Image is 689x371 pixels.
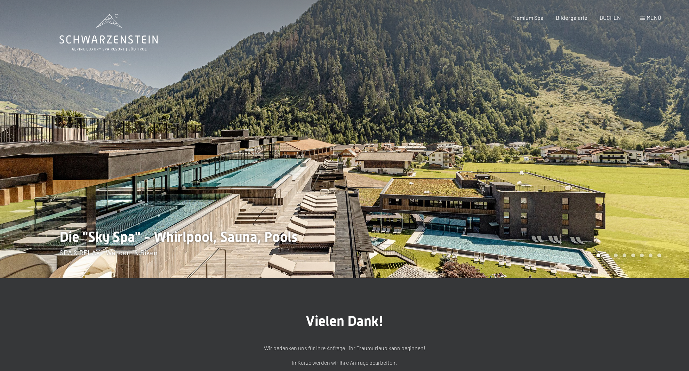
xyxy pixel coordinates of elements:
[657,253,661,257] div: Carousel Page 8
[556,14,587,21] a: Bildergalerie
[306,313,384,329] span: Vielen Dank!
[623,253,626,257] div: Carousel Page 4
[614,253,618,257] div: Carousel Page 3
[647,14,661,21] span: Menü
[596,253,600,257] div: Carousel Page 1 (Current Slide)
[640,253,644,257] div: Carousel Page 6
[631,253,635,257] div: Carousel Page 5
[600,14,621,21] a: BUCHEN
[594,253,661,257] div: Carousel Pagination
[171,344,519,353] p: Wir bedanken uns für Ihre Anfrage. Ihr Traumurlaub kann beginnen!
[511,14,543,21] a: Premium Spa
[649,253,652,257] div: Carousel Page 7
[171,358,519,367] p: In Kürze werden wir Ihre Anfrage bearbeiten.
[605,253,609,257] div: Carousel Page 2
